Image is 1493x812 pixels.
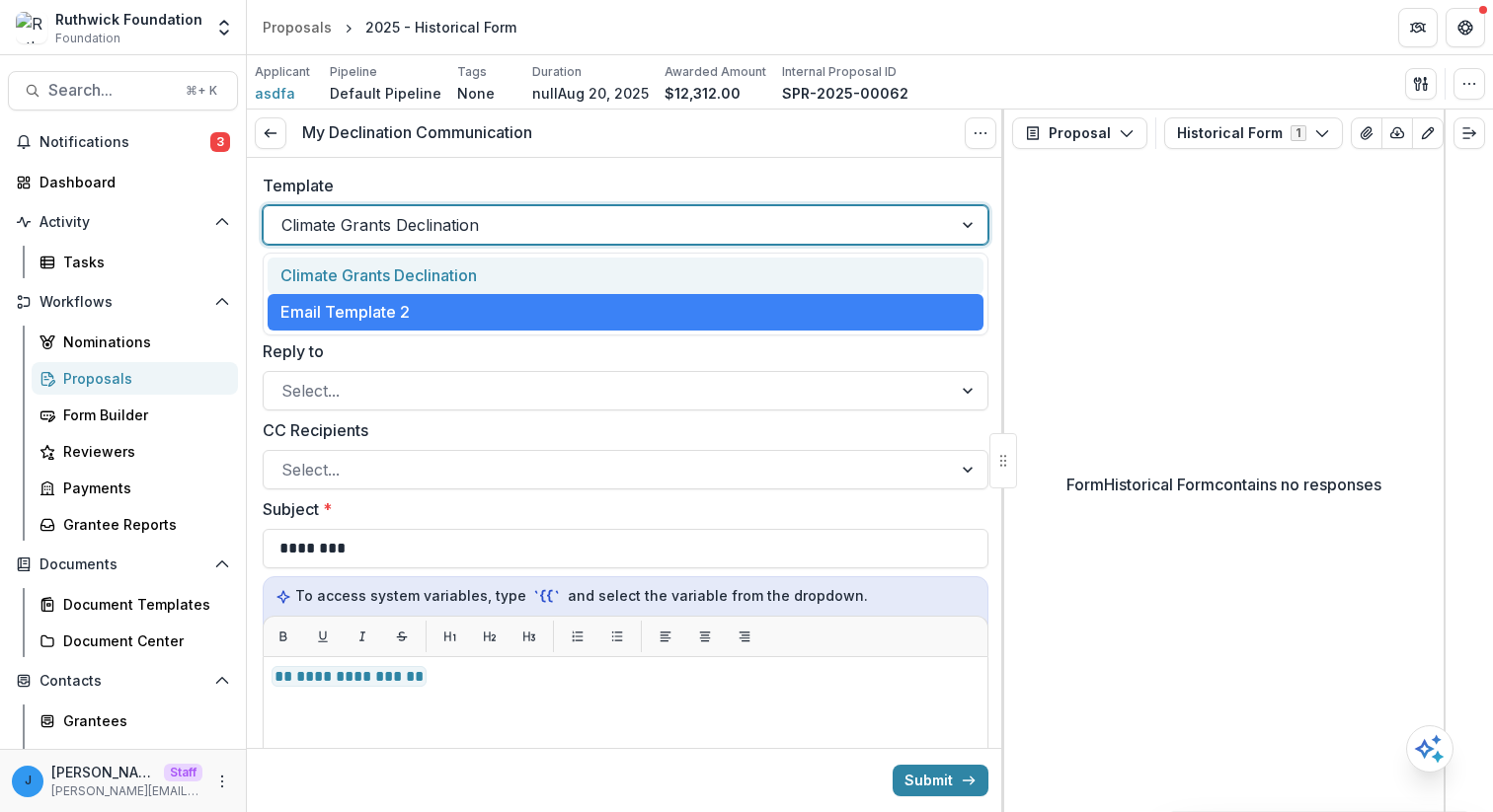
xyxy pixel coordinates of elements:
div: Document Center [63,630,222,651]
p: Applicant [255,63,310,81]
div: Proposals [63,368,222,389]
span: Search... [48,81,174,100]
p: Internal Proposal ID [782,63,897,81]
button: Align center [689,621,721,652]
div: Reviewers [63,441,222,462]
button: List [562,621,593,652]
p: None [457,83,495,104]
a: Document Center [32,625,238,657]
button: Options [965,117,996,149]
a: Constituents [32,741,238,774]
code: `{{` [530,586,564,607]
button: More [210,770,234,793]
a: Document Templates [32,588,238,621]
nav: breadcrumb [255,13,524,41]
button: Historical Form1 [1164,117,1343,149]
label: Subject [263,497,977,521]
div: 2025 - Historical Form [365,17,516,37]
label: CC Recipients [263,418,977,442]
p: Awarded Amount [665,63,766,81]
p: [PERSON_NAME][EMAIL_ADDRESS][DOMAIN_NAME] [51,782,202,800]
label: Reply to [263,339,977,363]
div: Form Builder [63,405,222,425]
button: Expand right [1454,117,1485,149]
div: Proposals [263,17,332,37]
a: Form Builder [32,399,238,431]
span: Workflows [39,294,206,311]
button: Align left [650,621,681,652]
a: Grantees [32,704,238,737]
button: Align right [729,621,760,652]
button: Proposal [1012,117,1147,149]
img: Ruthwick Foundation [16,12,47,43]
div: Grantees [63,710,222,731]
button: Open Workflows [8,286,238,318]
p: $12,312.00 [665,83,741,104]
div: Dashboard [39,172,222,192]
p: To access system variables, type and select the variable from the dropdown. [275,585,976,607]
button: List [601,621,633,652]
p: nullAug 20, 2025 [532,83,649,104]
button: Partners [1398,8,1438,47]
div: Nominations [63,332,222,352]
span: Notifications [39,134,210,151]
button: H2 [474,621,506,652]
button: Open Documents [8,549,238,580]
span: Activity [39,214,206,231]
p: Default Pipeline [330,83,441,104]
button: H3 [513,621,545,652]
div: ⌘ + K [182,80,221,102]
div: Payments [63,478,222,498]
span: 3 [210,132,230,152]
span: Documents [39,556,206,573]
a: Reviewers [32,435,238,468]
div: jonah@trytemelio.com [25,775,32,787]
button: Notifications3 [8,126,238,158]
div: Document Templates [63,594,222,615]
p: [PERSON_NAME][EMAIL_ADDRESS][DOMAIN_NAME] [51,762,156,782]
button: Open Activity [8,206,238,238]
a: Tasks [32,246,238,278]
div: Climate Grants Declination [268,258,983,294]
button: Open entity switcher [210,8,238,47]
span: Foundation [55,30,120,47]
button: Open AI Assistant [1406,725,1454,773]
h3: My Declination Communication [302,123,532,142]
button: H1 [434,621,466,652]
button: Open Contacts [8,665,238,697]
a: asdfa [255,83,295,104]
button: Bold [268,621,299,652]
button: Get Help [1446,8,1485,47]
button: View Attached Files [1351,117,1382,149]
p: Form Historical Form contains no responses [1066,473,1381,496]
button: Search... [8,71,238,111]
button: Edit as form [1412,117,1444,149]
div: Tasks [63,252,222,272]
label: Template [263,174,977,197]
a: Grantee Reports [32,508,238,541]
p: Tags [457,63,487,81]
a: Payments [32,472,238,504]
div: Email Template 2 [268,294,983,331]
p: SPR-2025-00062 [782,83,908,104]
a: Proposals [255,13,340,41]
button: Submit [893,765,988,796]
button: Italic [347,621,378,652]
a: Proposals [32,362,238,395]
div: Constituents [63,747,222,768]
span: Contacts [39,673,206,690]
button: Underline [307,621,339,652]
a: Dashboard [8,166,238,198]
div: Ruthwick Foundation [55,9,202,30]
button: Strikethrough [386,621,418,652]
p: Duration [532,63,582,81]
a: Nominations [32,326,238,358]
p: Pipeline [330,63,377,81]
p: Staff [164,764,202,781]
div: Grantee Reports [63,514,222,535]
